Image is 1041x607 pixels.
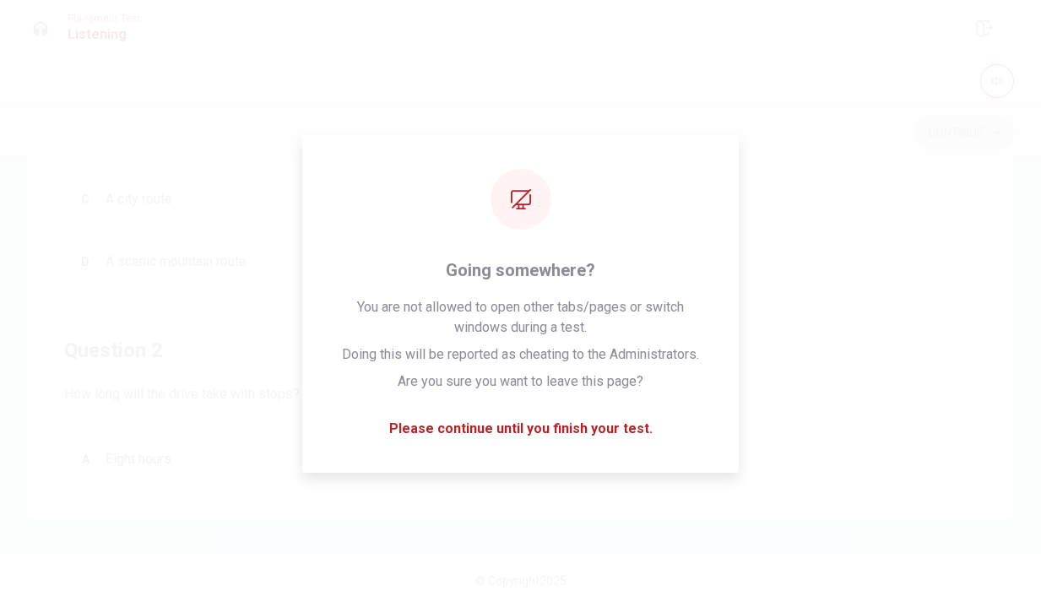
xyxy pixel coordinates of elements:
span: Eight hours [106,449,171,469]
h4: Question 2 [64,337,977,364]
button: CA city route [64,178,977,220]
button: DA scenic mountain route [64,241,977,283]
span: A city route [106,189,172,209]
span: © Copyright 2025 [475,574,567,588]
div: A [72,446,99,473]
span: Placement Test [68,13,141,24]
button: AEight hours [64,438,977,480]
span: A scenic mountain route [106,252,247,272]
h1: Listening [68,24,141,45]
div: C [72,186,99,213]
span: How long will the drive take with stops? [64,384,977,404]
div: D [72,248,99,275]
